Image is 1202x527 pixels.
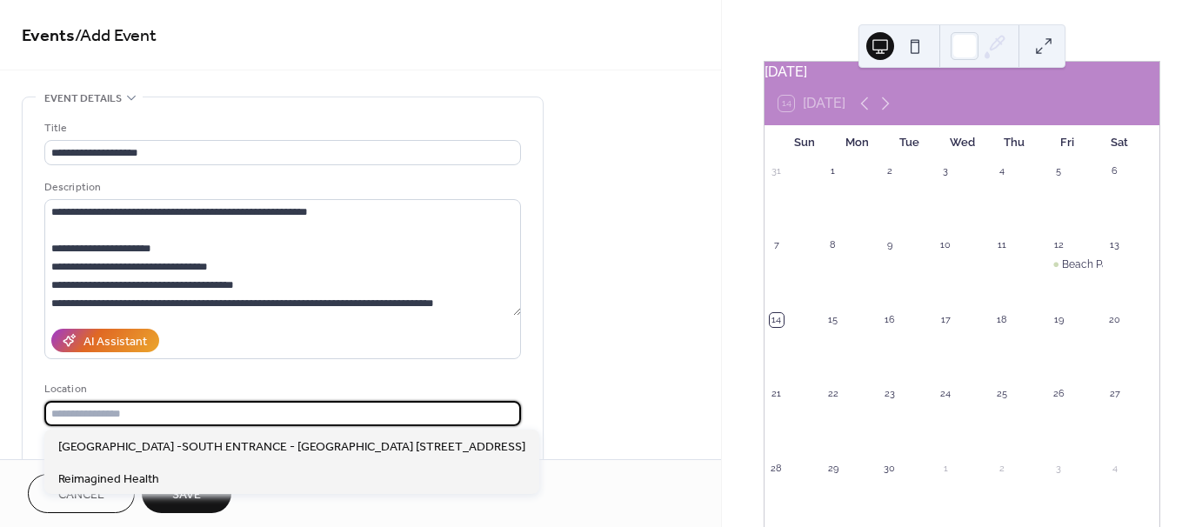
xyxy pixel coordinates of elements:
div: AI Assistant [83,333,147,351]
div: 4 [1108,462,1121,475]
div: 27 [1108,388,1121,401]
div: 9 [883,239,896,252]
div: 30 [883,462,896,475]
div: 15 [826,313,839,326]
div: Title [44,119,518,137]
div: 3 [1052,462,1065,475]
div: 18 [996,313,1009,326]
button: Cancel [28,474,135,513]
div: Tue [884,125,936,160]
div: 22 [826,388,839,401]
span: Save [172,486,201,504]
div: 12 [1052,239,1065,252]
div: Sat [1093,125,1145,160]
div: 10 [939,239,952,252]
div: 4 [996,165,1009,178]
div: 13 [1108,239,1121,252]
div: 17 [939,313,952,326]
button: AI Assistant [51,329,159,352]
div: Beach Party BBQ [1046,257,1103,272]
div: 2 [883,165,896,178]
div: 11 [996,239,1009,252]
span: Cancel [58,486,104,504]
div: Sun [778,125,831,160]
div: Thu [988,125,1040,160]
div: 5 [1052,165,1065,178]
div: Wed [936,125,988,160]
div: 21 [770,388,783,401]
div: 8 [826,239,839,252]
div: Mon [831,125,883,160]
div: 6 [1108,165,1121,178]
div: Location [44,380,518,398]
span: [GEOGRAPHIC_DATA] -SOUTH ENTRANCE - [GEOGRAPHIC_DATA] [STREET_ADDRESS] [58,437,525,456]
div: 7 [770,239,783,252]
div: 3 [939,165,952,178]
div: 25 [996,388,1009,401]
div: 14 [770,313,783,326]
div: 1 [939,462,952,475]
div: 23 [883,388,896,401]
div: 19 [1052,313,1065,326]
a: Events [22,19,75,53]
div: Fri [1040,125,1092,160]
span: Event details [44,90,122,108]
div: 1 [826,165,839,178]
div: 24 [939,388,952,401]
div: 2 [996,462,1009,475]
div: [DATE] [765,62,1159,83]
div: 29 [826,462,839,475]
div: 16 [883,313,896,326]
div: Beach Party BBQ [1062,257,1145,272]
div: 20 [1108,313,1121,326]
div: 28 [770,462,783,475]
div: 31 [770,165,783,178]
div: Description [44,178,518,197]
span: Reimagined Health [58,470,159,488]
span: / Add Event [75,19,157,53]
div: 26 [1052,388,1065,401]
